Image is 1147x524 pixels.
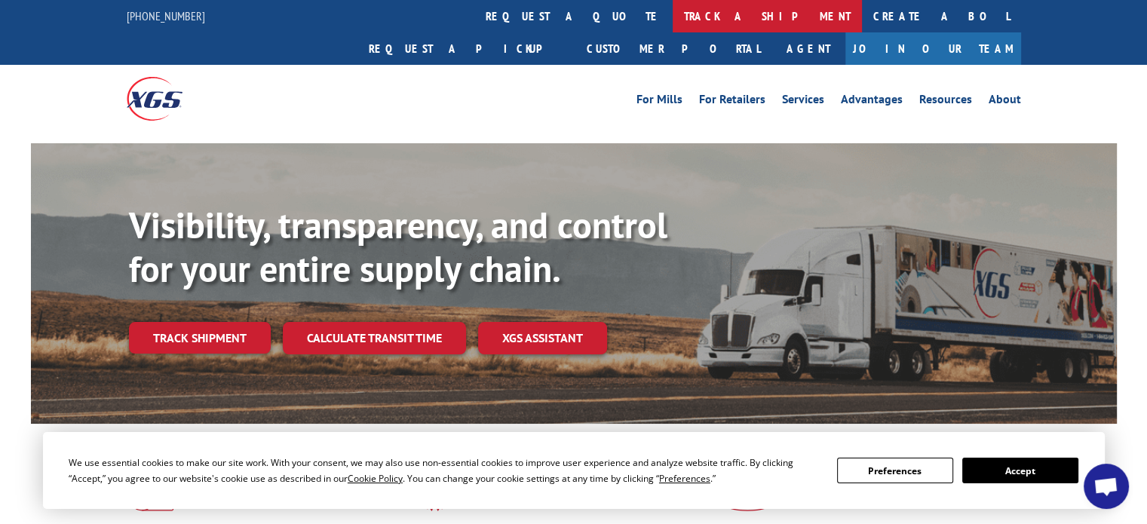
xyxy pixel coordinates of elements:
a: Customer Portal [575,32,771,65]
a: For Mills [636,93,682,110]
div: We use essential cookies to make our site work. With your consent, we may also use non-essential ... [69,455,819,486]
button: Accept [962,458,1078,483]
span: Cookie Policy [348,472,403,485]
a: Request a pickup [357,32,575,65]
div: Cookie Consent Prompt [43,432,1105,509]
a: Calculate transit time [283,322,466,354]
a: Join Our Team [845,32,1021,65]
a: XGS ASSISTANT [478,322,607,354]
a: Services [782,93,824,110]
a: Agent [771,32,845,65]
span: Preferences [659,472,710,485]
a: Open chat [1084,464,1129,509]
a: About [989,93,1021,110]
a: Track shipment [129,322,271,354]
a: [PHONE_NUMBER] [127,8,205,23]
b: Visibility, transparency, and control for your entire supply chain. [129,201,667,292]
a: For Retailers [699,93,765,110]
a: Advantages [841,93,903,110]
a: Resources [919,93,972,110]
button: Preferences [837,458,953,483]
